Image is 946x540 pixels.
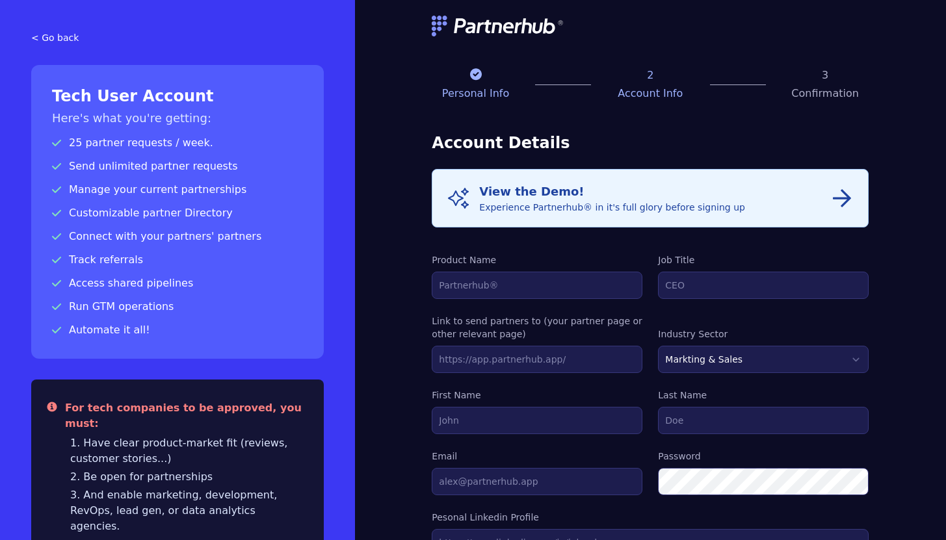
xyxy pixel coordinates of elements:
[432,253,642,266] label: Product Name
[432,315,642,341] label: Link to send partners to (your partner page or other relevant page)
[658,328,869,341] label: Industry Sector
[432,389,642,402] label: First Name
[52,322,303,338] p: Automate it all!
[658,253,869,266] label: Job Title
[70,469,308,485] li: Be open for partnerships
[432,450,642,463] label: Email
[31,31,324,44] a: < Go back
[658,389,869,402] label: Last Name
[432,511,869,524] label: Pesonal Linkedin Profile
[782,68,869,83] p: 3
[658,407,869,434] input: Doe
[658,272,869,299] input: CEO
[52,276,303,291] p: Access shared pipelines
[52,299,303,315] p: Run GTM operations
[607,86,694,101] p: Account Info
[782,86,869,101] p: Confirmation
[432,346,642,373] input: https://app.partnerhub.app/
[70,435,308,467] li: Have clear product-market fit (reviews, customer stories...)
[52,229,303,244] p: Connect with your partners' partners
[52,159,303,174] p: Send unlimited partner requests
[479,185,584,198] span: View the Demo!
[658,450,869,463] label: Password
[607,68,694,83] p: 2
[52,86,303,107] h2: Tech User Account
[432,133,869,153] h3: Account Details
[432,86,519,101] p: Personal Info
[432,272,642,299] input: Partnerhub®
[65,402,302,430] span: For tech companies to be approved, you must:
[432,407,642,434] input: John
[52,135,303,151] p: 25 partner requests / week.
[52,182,303,198] p: Manage your current partnerships
[432,16,564,36] img: logo
[52,109,303,127] h3: Here's what you're getting:
[479,183,745,214] div: Experience Partnerhub® in it's full glory before signing up
[432,468,642,495] input: alex@partnerhub.app
[70,487,308,534] li: And enable marketing, development, RevOps, lead gen, or data analytics agencies.
[52,252,303,268] p: Track referrals
[52,205,303,221] p: Customizable partner Directory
